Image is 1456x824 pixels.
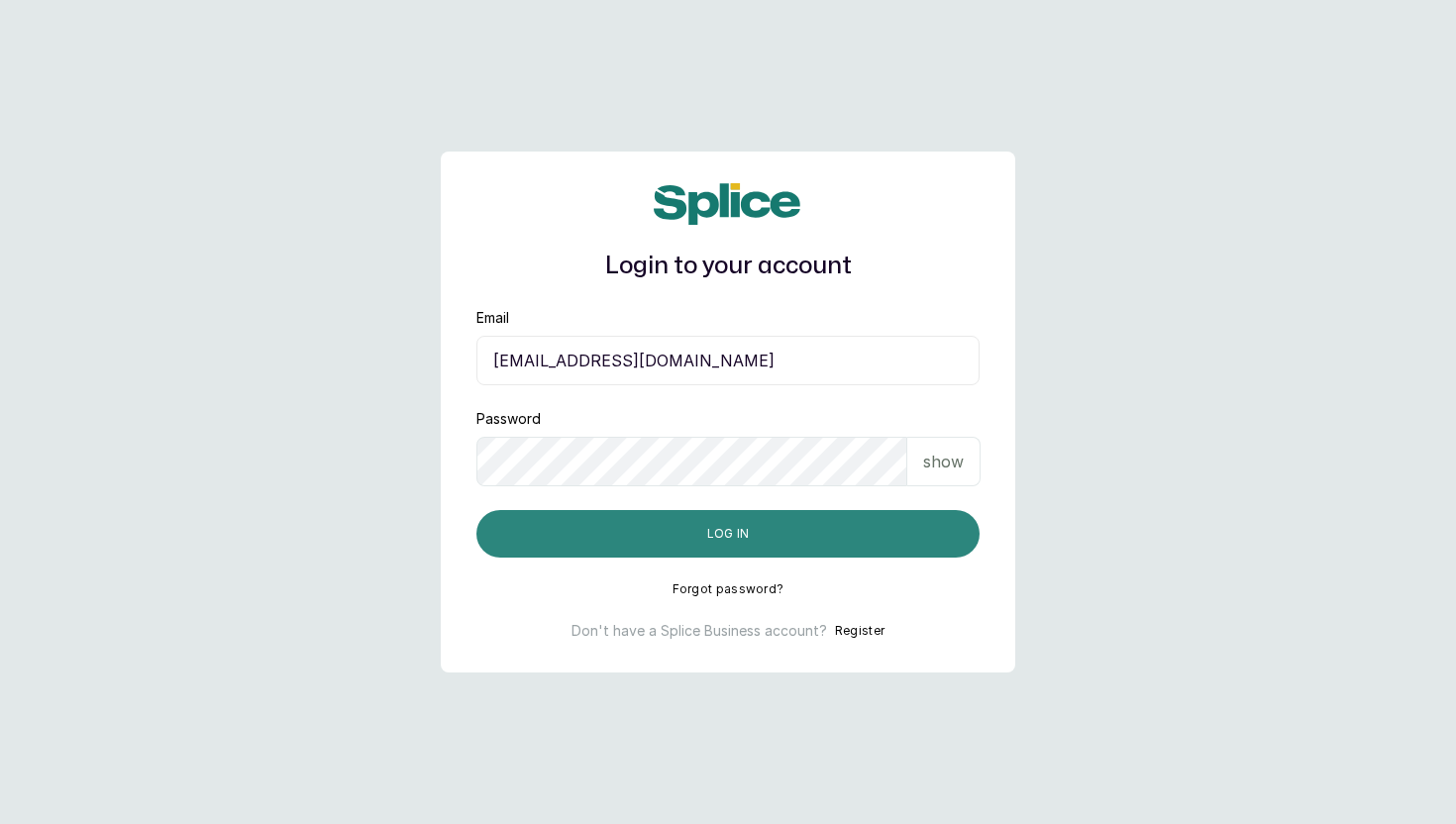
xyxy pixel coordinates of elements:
[572,621,827,641] p: Don't have a Splice Business account?
[923,450,964,473] p: show
[476,308,509,328] label: Email
[673,581,784,597] button: Forgot password?
[835,621,884,641] button: Register
[476,510,980,558] button: Log in
[476,249,980,284] h1: Login to your account
[476,409,541,429] label: Password
[476,336,980,385] input: email@acme.com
